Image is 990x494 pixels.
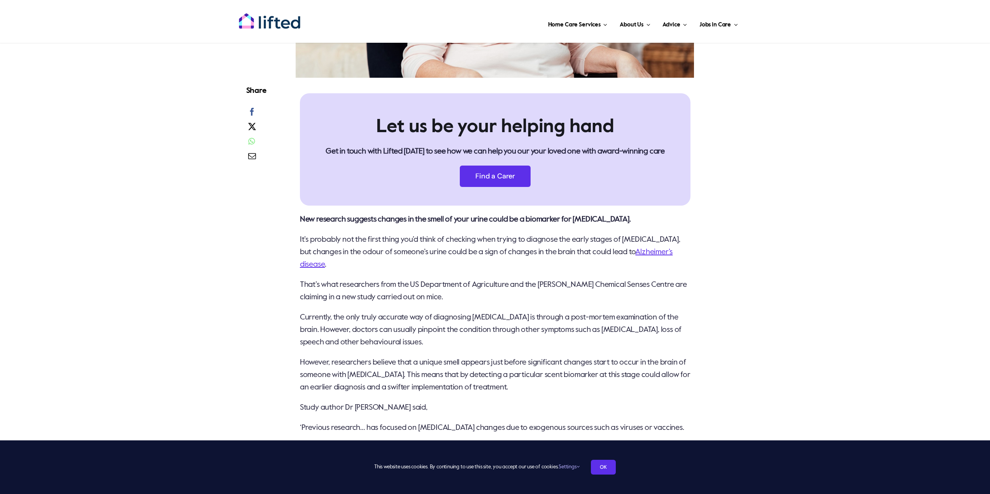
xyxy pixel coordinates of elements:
p: Currently, the only truly accurate way of diagnosing [MEDICAL_DATA] is through a post-mortem exam... [300,311,691,349]
p: ‘Previous research… has focused on [MEDICAL_DATA] changes due to exogenous sources such as viruse... [300,422,691,434]
a: Home Care Services [546,12,610,35]
h2: Let us be your helping hand [303,117,688,138]
a: Facebook [246,106,258,121]
a: About Us [617,12,652,35]
span: Home Care Services [548,19,601,31]
a: Jobs in Care [697,12,740,35]
p: However, researchers believe that a unique smell appears just before significant changes start to... [300,356,691,394]
span: Jobs in Care [699,19,731,31]
a: Email [246,151,258,166]
h4: Share [246,86,266,96]
a: OK [591,460,616,475]
span: Advice [662,19,680,31]
a: Alzheimer’s disease [300,248,673,269]
span: Find a Carer [475,172,515,180]
span: About Us [620,19,643,31]
p: That’s what researchers from the US Department of Agriculture and the [PERSON_NAME] Chemical Sens... [300,279,691,304]
a: X [246,121,258,136]
p: Study author Dr [PERSON_NAME] said, [300,401,691,414]
strong: Get in touch with Lifted [DATE] to see how we can help you our your loved one with award-winning ... [326,148,665,155]
p: It’s probably not the first thing you’d think of checking when trying to diagnose the early stage... [300,234,691,271]
a: Advice [660,12,689,35]
a: Settings [559,464,579,470]
nav: Main Menu [326,12,740,35]
a: WhatsApp [246,136,257,151]
strong: New research suggests changes in the smell of your urine could be a biomarker for [MEDICAL_DATA]. [300,216,631,223]
a: lifted-logo [238,13,301,21]
a: Find a Carer [460,166,531,187]
span: This website uses cookies. By continuing to use this site, you accept our use of cookies. [374,461,579,473]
